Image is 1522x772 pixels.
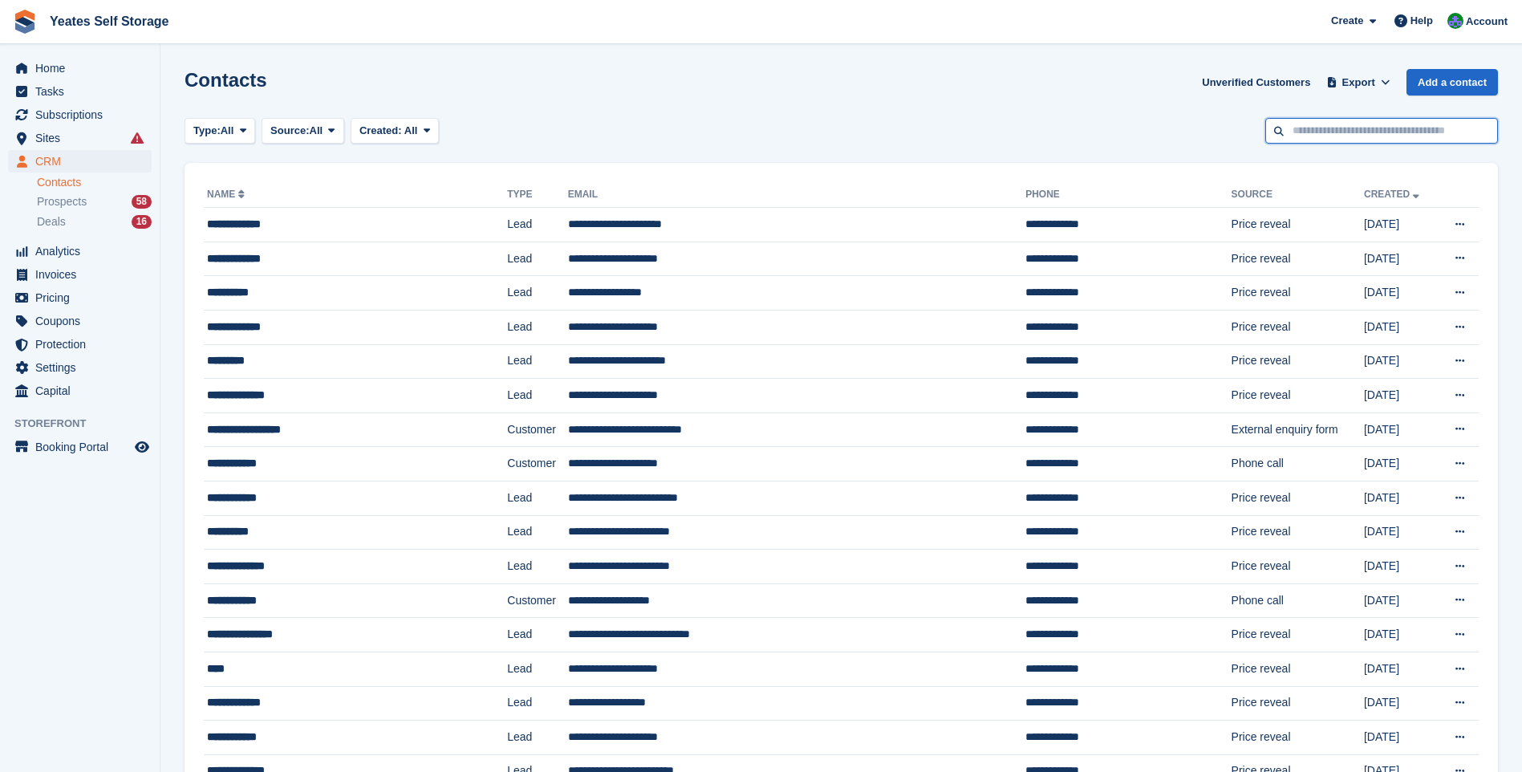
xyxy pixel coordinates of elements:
a: menu [8,333,152,356]
td: Lead [507,652,567,686]
a: menu [8,263,152,286]
td: Phone call [1232,447,1364,481]
td: Price reveal [1232,652,1364,686]
a: Add a contact [1406,69,1498,95]
a: menu [8,310,152,332]
td: [DATE] [1364,379,1437,413]
a: menu [8,127,152,149]
td: [DATE] [1364,242,1437,276]
span: All [221,123,234,139]
a: Created [1364,189,1423,200]
span: Subscriptions [35,104,132,126]
td: Price reveal [1232,686,1364,721]
span: Deals [37,214,66,230]
a: menu [8,380,152,402]
a: menu [8,286,152,309]
td: [DATE] [1364,583,1437,618]
td: [DATE] [1364,721,1437,755]
td: Lead [507,310,567,344]
a: Prospects 58 [37,193,152,210]
div: 16 [132,215,152,229]
a: menu [8,150,152,173]
a: menu [8,57,152,79]
span: Source: [270,123,309,139]
span: Capital [35,380,132,402]
td: Price reveal [1232,276,1364,311]
td: [DATE] [1364,515,1437,550]
th: Source [1232,182,1364,208]
td: Lead [507,721,567,755]
a: menu [8,104,152,126]
img: Joe [1447,13,1463,29]
img: stora-icon-8386f47178a22dfd0bd8f6a31ec36ba5ce8667c1dd55bd0f319d3a0aa187defe.svg [13,10,37,34]
a: menu [8,240,152,262]
th: Type [507,182,567,208]
td: [DATE] [1364,447,1437,481]
a: menu [8,356,152,379]
button: Export [1323,69,1394,95]
td: Lead [507,276,567,311]
span: Protection [35,333,132,356]
th: Email [568,182,1025,208]
td: Price reveal [1232,379,1364,413]
span: Coupons [35,310,132,332]
td: Price reveal [1232,515,1364,550]
span: Storefront [14,416,160,432]
td: [DATE] [1364,618,1437,652]
td: Price reveal [1232,344,1364,379]
span: Booking Portal [35,436,132,458]
span: All [310,123,323,139]
td: Lead [507,550,567,584]
a: Yeates Self Storage [43,8,176,35]
td: Price reveal [1232,481,1364,515]
td: [DATE] [1364,344,1437,379]
span: Help [1410,13,1433,29]
td: External enquiry form [1232,412,1364,447]
td: Price reveal [1232,310,1364,344]
span: Sites [35,127,132,149]
td: Lead [507,379,567,413]
span: Tasks [35,80,132,103]
button: Created: All [351,118,439,144]
td: [DATE] [1364,550,1437,584]
td: Customer [507,447,567,481]
a: menu [8,436,152,458]
td: Price reveal [1232,721,1364,755]
td: [DATE] [1364,481,1437,515]
span: Account [1466,14,1508,30]
td: Lead [507,208,567,242]
a: Deals 16 [37,213,152,230]
a: Unverified Customers [1195,69,1317,95]
div: 58 [132,195,152,209]
span: Created: [359,124,402,136]
td: Lead [507,242,567,276]
h1: Contacts [185,69,267,91]
td: [DATE] [1364,652,1437,686]
td: [DATE] [1364,276,1437,311]
td: [DATE] [1364,412,1437,447]
a: menu [8,80,152,103]
td: Lead [507,481,567,515]
td: Phone call [1232,583,1364,618]
td: Customer [507,583,567,618]
span: Settings [35,356,132,379]
span: Analytics [35,240,132,262]
span: Pricing [35,286,132,309]
span: Create [1331,13,1363,29]
td: Price reveal [1232,550,1364,584]
th: Phone [1025,182,1231,208]
td: [DATE] [1364,686,1437,721]
td: Lead [507,686,567,721]
td: Lead [507,618,567,652]
span: Home [35,57,132,79]
button: Source: All [262,118,344,144]
td: Lead [507,344,567,379]
span: Prospects [37,194,87,209]
td: Price reveal [1232,208,1364,242]
i: Smart entry sync failures have occurred [131,132,144,144]
a: Name [207,189,248,200]
span: Type: [193,123,221,139]
td: Price reveal [1232,618,1364,652]
a: Preview store [132,437,152,457]
td: Lead [507,515,567,550]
